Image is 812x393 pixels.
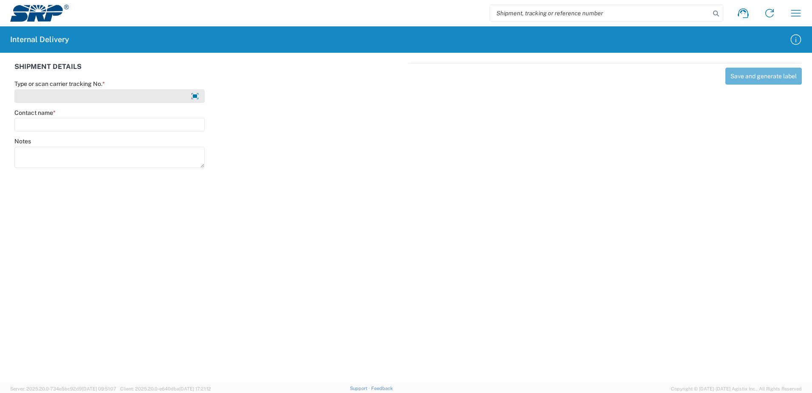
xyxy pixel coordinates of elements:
[10,5,69,22] img: srp
[350,386,371,391] a: Support
[120,386,211,391] span: Client: 2025.20.0-e640dba
[82,386,116,391] span: [DATE] 09:51:07
[14,137,31,145] label: Notes
[10,386,116,391] span: Server: 2025.20.0-734e5bc92d9
[10,34,69,45] h2: Internal Delivery
[371,386,393,391] a: Feedback
[14,63,404,80] div: SHIPMENT DETAILS
[179,386,211,391] span: [DATE] 17:21:12
[14,80,105,88] label: Type or scan carrier tracking No.
[671,385,802,393] span: Copyright © [DATE]-[DATE] Agistix Inc., All Rights Reserved
[14,109,56,117] label: Contact name
[490,5,710,21] input: Shipment, tracking or reference number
